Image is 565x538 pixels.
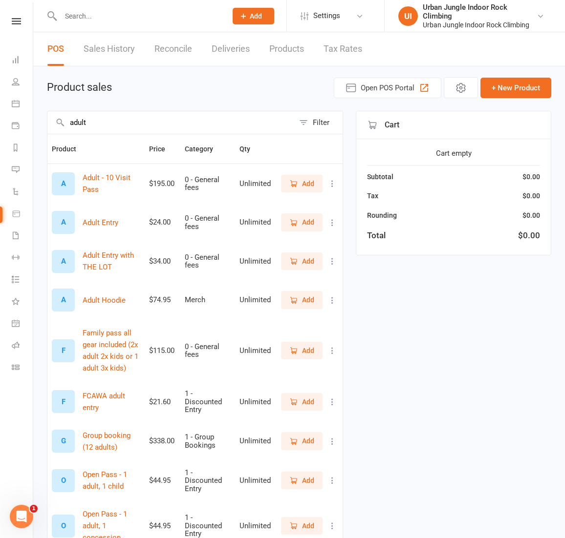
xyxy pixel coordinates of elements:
div: Unlimited [239,218,271,227]
div: 0 - General fees [185,343,231,359]
a: Products [269,32,304,66]
div: Set product image [52,250,75,273]
span: Add [302,345,314,356]
div: Set product image [52,469,75,492]
a: Class kiosk mode [12,357,34,379]
div: Unlimited [239,398,271,406]
div: Unlimited [239,347,271,355]
span: Add [302,435,314,446]
div: Tax [367,190,378,201]
div: Merch [185,296,231,304]
div: Urban Jungle Indoor Rock Climbing [423,21,537,29]
div: 1 - Discounted Entry [185,469,231,493]
button: Group booking (12 adults) [83,430,140,453]
button: Family pass all gear included (2x adult 2x kids or 1 adult 3x kids) [83,327,140,374]
div: Unlimited [239,476,271,485]
button: Filter [294,111,343,134]
span: Settings [313,5,340,27]
a: Deliveries [212,32,250,66]
a: Tax Rates [324,32,362,66]
span: 1 [30,505,38,513]
button: Add [281,393,323,411]
div: $44.95 [149,476,176,485]
button: Qty [239,143,261,155]
input: Search products by name, or scan product code [47,111,294,134]
button: Adult Entry with THE LOT [83,249,140,273]
iframe: Intercom live chat [10,505,33,528]
span: Add [250,12,262,20]
a: Product Sales [12,204,34,226]
div: Set product image [52,211,75,234]
div: Unlimited [239,522,271,530]
span: Category [185,145,224,153]
button: FCAWA adult entry [83,390,140,414]
a: Roll call kiosk mode [12,335,34,357]
div: Unlimited [239,180,271,188]
h1: Product sales [47,82,112,93]
div: Total [367,229,386,242]
button: Add [281,175,323,192]
span: Open POS Portal [361,82,414,94]
a: People [12,72,34,94]
span: Add [302,217,314,228]
div: $195.00 [149,180,176,188]
div: Filter [313,117,329,128]
div: UI [398,6,418,26]
span: Add [302,396,314,407]
a: General attendance kiosk mode [12,313,34,335]
a: POS [47,32,64,66]
button: Add [281,472,323,489]
div: $44.95 [149,522,176,530]
button: Adult - 10 Visit Pass [83,172,140,195]
a: Dashboard [12,50,34,72]
div: $338.00 [149,437,176,445]
a: What's New [12,291,34,313]
button: Add [281,517,323,535]
span: Qty [239,145,261,153]
span: Add [302,178,314,189]
span: Product [52,145,87,153]
button: Category [185,143,224,155]
span: Add [302,475,314,486]
div: 1 - Discounted Entry [185,390,231,414]
div: $24.00 [149,218,176,227]
button: Add [281,291,323,309]
a: Reconcile [154,32,192,66]
div: Urban Jungle Indoor Rock Climbing [423,3,537,21]
button: Price [149,143,176,155]
div: Unlimited [239,437,271,445]
div: Set product image [52,430,75,453]
div: Set product image [52,339,75,362]
a: Reports [12,138,34,160]
a: Sales History [84,32,135,66]
a: Payments [12,116,34,138]
div: Unlimited [239,257,271,266]
div: $0.00 [522,210,540,221]
div: 0 - General fees [185,214,231,230]
div: $0.00 [522,171,540,182]
span: Add [302,294,314,305]
div: $0.00 [518,229,540,242]
div: Cart [356,111,551,139]
span: Add [302,256,314,267]
button: Product [52,143,87,155]
div: Set product image [52,390,75,413]
button: + New Product [480,78,551,98]
button: Add [233,8,274,24]
a: Calendar [12,94,34,116]
div: 1 - Discounted Entry [185,514,231,538]
div: Rounding [367,210,397,221]
div: $21.60 [149,398,176,406]
button: Add [281,342,323,359]
button: Add [281,432,323,450]
div: Set product image [52,289,75,311]
div: 0 - General fees [185,176,231,192]
div: $0.00 [522,190,540,201]
div: Set product image [52,515,75,538]
button: Open POS Portal [334,78,441,98]
input: Search... [58,9,220,23]
div: 1 - Group Bookings [185,433,231,449]
button: Adult Hoodie [83,294,126,306]
span: Add [302,520,314,531]
button: Adult Entry [83,217,118,228]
